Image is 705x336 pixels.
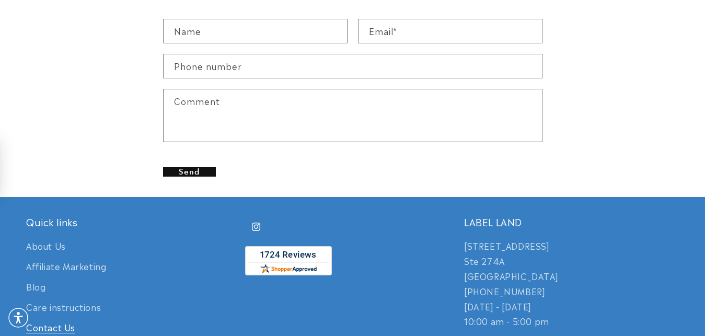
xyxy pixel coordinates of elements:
a: Blog [26,276,45,297]
a: About Us [26,238,66,256]
a: Affiliate Marketing [26,256,106,276]
button: Send [163,167,216,177]
a: Care instructions [26,297,101,317]
p: [STREET_ADDRESS] Ste 274A [GEOGRAPHIC_DATA] [PHONE_NUMBER] [DATE] - [DATE] 10:00 am - 5:00 pm [464,238,679,329]
img: Customer Reviews [245,246,332,275]
h2: Quick links [26,216,241,228]
h2: LABEL LAND [464,216,679,228]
